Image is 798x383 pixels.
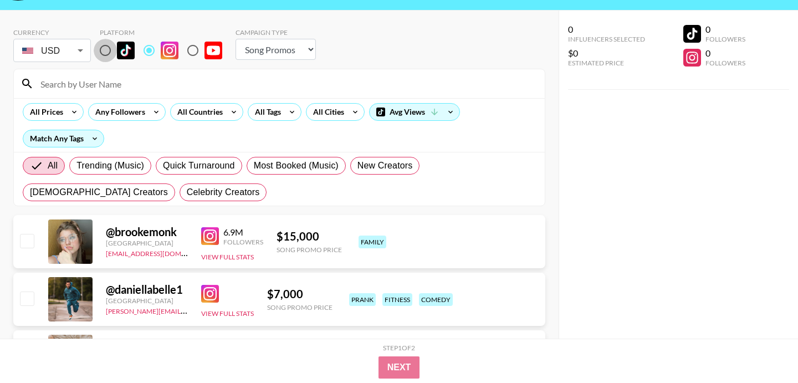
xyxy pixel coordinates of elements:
div: $ 7,000 [267,287,332,301]
div: 6.9M [223,227,263,238]
img: YouTube [204,42,222,59]
img: Instagram [201,285,219,303]
span: [DEMOGRAPHIC_DATA] Creators [30,186,168,199]
span: Most Booked (Music) [254,159,339,172]
div: Song Promo Price [267,303,332,311]
div: All Cities [306,104,346,120]
div: Match Any Tags [23,130,104,147]
div: USD [16,41,89,60]
img: Instagram [161,42,178,59]
div: All Countries [171,104,225,120]
div: [GEOGRAPHIC_DATA] [106,239,188,247]
div: @ brookemonk [106,225,188,239]
div: comedy [419,293,453,306]
span: Trending (Music) [76,159,144,172]
a: [EMAIL_ADDRESS][DOMAIN_NAME] [106,247,217,258]
a: [PERSON_NAME][EMAIL_ADDRESS][DOMAIN_NAME] [106,305,270,315]
div: Step 1 of 2 [383,344,415,352]
iframe: Drift Widget Chat Controller [743,328,785,370]
div: 0 [705,48,745,59]
div: Song Promo Price [277,246,342,254]
div: [GEOGRAPHIC_DATA] [106,297,188,305]
div: Any Followers [89,104,147,120]
div: Estimated Price [568,59,645,67]
button: Next [378,356,420,379]
div: Followers [223,238,263,246]
div: All Prices [23,104,65,120]
img: Instagram [201,227,219,245]
div: 0 [705,24,745,35]
div: Currency [13,28,91,37]
span: New Creators [357,159,413,172]
div: Avg Views [370,104,459,120]
button: View Full Stats [201,309,254,318]
div: All Tags [248,104,283,120]
span: Celebrity Creators [187,186,260,199]
input: Search by User Name [34,75,538,93]
div: Influencers Selected [568,35,645,43]
div: @ daniellabelle1 [106,283,188,297]
div: family [359,236,386,248]
div: Followers [705,35,745,43]
div: 0 [568,24,645,35]
div: $ 15,000 [277,229,342,243]
button: View Full Stats [201,253,254,261]
img: TikTok [117,42,135,59]
div: Campaign Type [236,28,316,37]
div: Followers [705,59,745,67]
span: Quick Turnaround [163,159,235,172]
div: fitness [382,293,412,306]
div: Platform [100,28,231,37]
span: All [48,159,58,172]
div: $0 [568,48,645,59]
div: prank [349,293,376,306]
